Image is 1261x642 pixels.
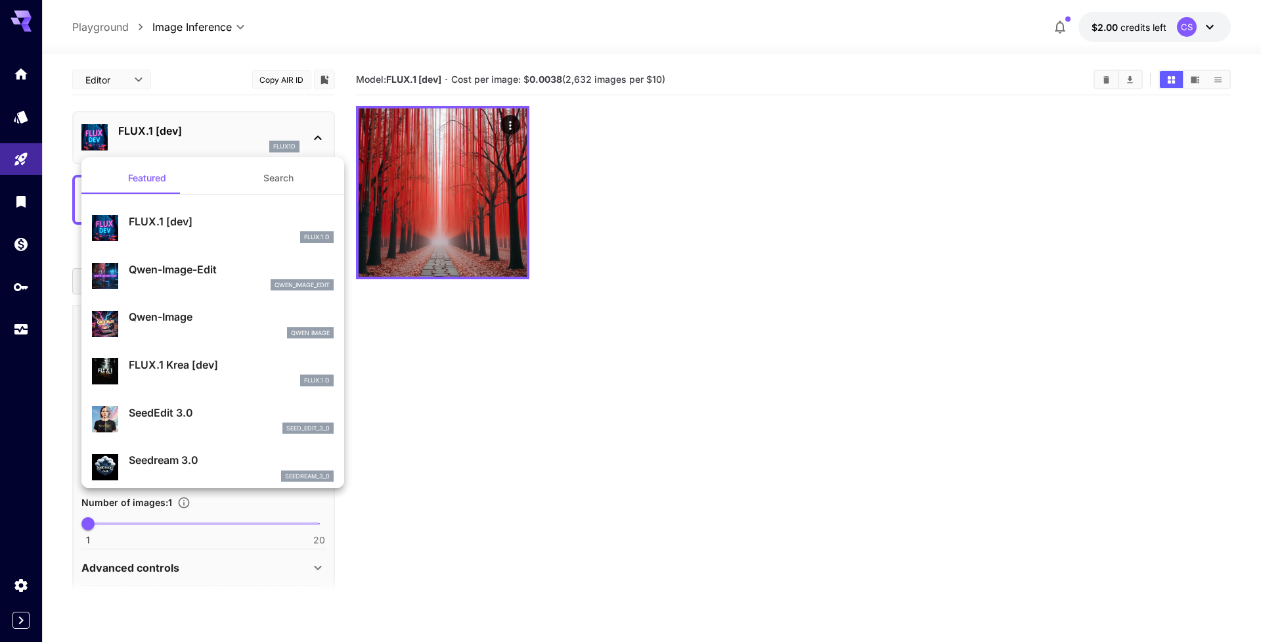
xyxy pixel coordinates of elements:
div: SeedEdit 3.0seed_edit_3_0 [92,400,334,440]
p: Qwen-Image-Edit [129,262,334,277]
button: Search [213,162,344,194]
p: FLUX.1 Krea [dev] [129,357,334,373]
p: seedream_3_0 [285,472,330,481]
p: Seedream 3.0 [129,452,334,468]
p: FLUX.1 D [304,233,330,242]
div: FLUX.1 [dev]FLUX.1 D [92,208,334,248]
p: Qwen-Image [129,309,334,325]
div: Qwen-ImageQwen Image [92,304,334,344]
p: Qwen Image [291,329,330,338]
div: Qwen-Image-Editqwen_image_edit [92,256,334,296]
p: qwen_image_edit [275,281,330,290]
p: FLUX.1 D [304,376,330,385]
div: FLUX.1 Krea [dev]FLUX.1 D [92,352,334,392]
p: SeedEdit 3.0 [129,405,334,421]
p: seed_edit_3_0 [286,424,330,433]
div: Seedream 3.0seedream_3_0 [92,447,334,487]
button: Featured [81,162,213,194]
p: FLUX.1 [dev] [129,214,334,229]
